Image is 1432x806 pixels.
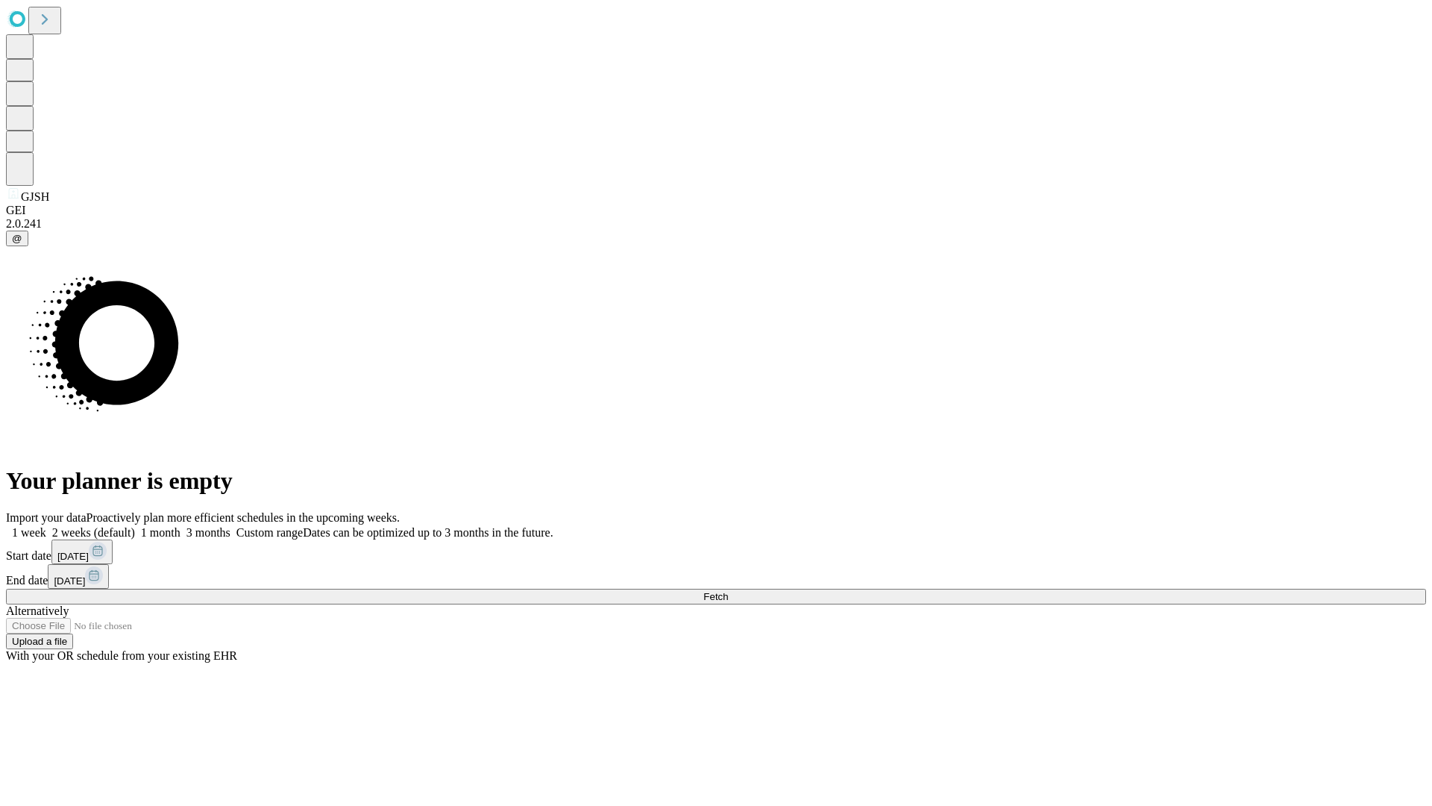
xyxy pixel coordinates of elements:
span: Custom range [236,526,303,539]
span: Dates can be optimized up to 3 months in the future. [303,526,553,539]
span: 1 week [12,526,46,539]
span: Proactively plan more efficient schedules in the upcoming weeks. [87,511,400,524]
button: @ [6,231,28,246]
span: 2 weeks (default) [52,526,135,539]
span: [DATE] [57,551,89,562]
div: 2.0.241 [6,217,1426,231]
button: Fetch [6,589,1426,604]
span: Fetch [703,591,728,602]
span: 1 month [141,526,180,539]
span: With your OR schedule from your existing EHR [6,649,237,662]
div: GEI [6,204,1426,217]
span: Alternatively [6,604,69,617]
span: GJSH [21,190,49,203]
button: [DATE] [48,564,109,589]
div: End date [6,564,1426,589]
span: Import your data [6,511,87,524]
span: [DATE] [54,575,85,587]
h1: Your planner is empty [6,467,1426,495]
button: Upload a file [6,634,73,649]
span: @ [12,233,22,244]
span: 3 months [186,526,230,539]
button: [DATE] [51,540,113,564]
div: Start date [6,540,1426,564]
